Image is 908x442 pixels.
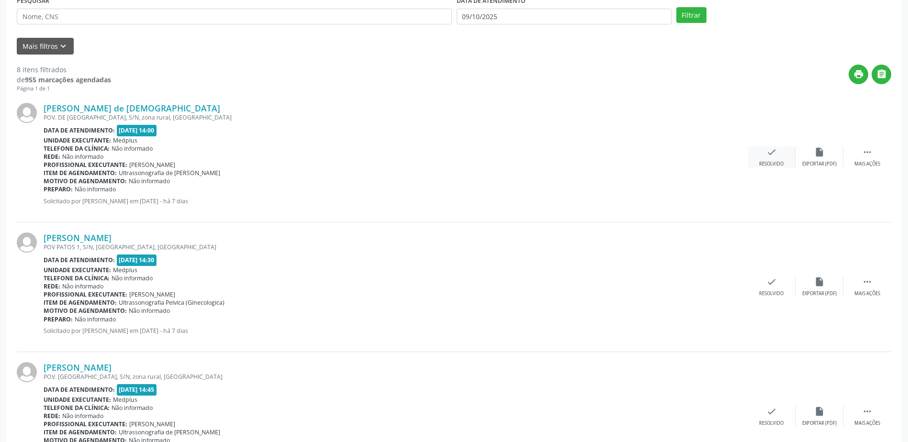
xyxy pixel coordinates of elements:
span: Não informado [112,144,153,153]
b: Profissional executante: [44,290,127,298]
i: check [766,147,777,157]
a: [PERSON_NAME] [44,232,112,243]
b: Telefone da clínica: [44,404,110,412]
a: [PERSON_NAME] [44,362,112,373]
span: Não informado [62,153,103,161]
b: Preparo: [44,185,73,193]
b: Item de agendamento: [44,169,117,177]
b: Telefone da clínica: [44,144,110,153]
input: Selecione um intervalo [457,9,672,25]
span: Medplus [113,136,137,144]
span: Não informado [129,177,170,185]
div: Exportar (PDF) [802,161,837,167]
b: Unidade executante: [44,136,111,144]
button: Mais filtroskeyboard_arrow_down [17,38,74,55]
p: Solicitado por [PERSON_NAME] em [DATE] - há 7 dias [44,197,748,205]
i:  [862,276,873,287]
b: Unidade executante: [44,266,111,274]
b: Preparo: [44,315,73,323]
b: Data de atendimento: [44,126,115,134]
b: Unidade executante: [44,396,111,404]
span: Ultrassonografia de [PERSON_NAME] [119,169,220,177]
input: Nome, CNS [17,9,452,25]
span: Não informado [75,185,116,193]
div: POV. [GEOGRAPHIC_DATA], S/N, zona rural, [GEOGRAPHIC_DATA] [44,373,748,381]
span: [PERSON_NAME] [129,420,175,428]
span: Não informado [62,282,103,290]
i: insert_drive_file [814,276,825,287]
img: img [17,362,37,382]
b: Rede: [44,412,60,420]
div: Página 1 de 1 [17,85,111,93]
span: Medplus [113,396,137,404]
div: POV PATOS 1, S/N, [GEOGRAPHIC_DATA], [GEOGRAPHIC_DATA] [44,243,748,251]
i: print [853,69,864,79]
b: Rede: [44,153,60,161]
div: Mais ações [854,290,880,297]
span: Não informado [112,274,153,282]
b: Item de agendamento: [44,428,117,436]
div: Exportar (PDF) [802,420,837,427]
div: POV. DE [GEOGRAPHIC_DATA], S/N, zona rural, [GEOGRAPHIC_DATA] [44,113,748,122]
div: Mais ações [854,420,880,427]
img: img [17,103,37,123]
i:  [862,147,873,157]
b: Motivo de agendamento: [44,307,127,315]
span: Ultrassonografia Pelvica (Ginecologica) [119,298,224,307]
button: print [849,65,868,84]
div: Exportar (PDF) [802,290,837,297]
span: [DATE] 14:45 [117,384,157,395]
a: [PERSON_NAME] de [DEMOGRAPHIC_DATA] [44,103,220,113]
span: [DATE] 14:30 [117,254,157,265]
div: Resolvido [759,420,784,427]
span: Não informado [129,307,170,315]
b: Item de agendamento: [44,298,117,307]
b: Rede: [44,282,60,290]
strong: 955 marcações agendadas [25,75,111,84]
span: Medplus [113,266,137,274]
b: Profissional executante: [44,420,127,428]
div: Mais ações [854,161,880,167]
b: Profissional executante: [44,161,127,169]
b: Data de atendimento: [44,256,115,264]
span: Não informado [62,412,103,420]
i: insert_drive_file [814,406,825,417]
span: Não informado [75,315,116,323]
button:  [872,65,891,84]
span: Não informado [112,404,153,412]
span: [PERSON_NAME] [129,290,175,298]
p: Solicitado por [PERSON_NAME] em [DATE] - há 7 dias [44,327,748,335]
b: Data de atendimento: [44,386,115,394]
i: insert_drive_file [814,147,825,157]
b: Telefone da clínica: [44,274,110,282]
i: check [766,406,777,417]
i:  [862,406,873,417]
button: Filtrar [676,7,706,23]
div: Resolvido [759,161,784,167]
span: Ultrassonografia de [PERSON_NAME] [119,428,220,436]
i: keyboard_arrow_down [58,41,68,52]
span: [PERSON_NAME] [129,161,175,169]
i:  [876,69,887,79]
div: de [17,75,111,85]
img: img [17,232,37,253]
b: Motivo de agendamento: [44,177,127,185]
div: 8 itens filtrados [17,65,111,75]
i: check [766,276,777,287]
div: Resolvido [759,290,784,297]
span: [DATE] 14:00 [117,125,157,136]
